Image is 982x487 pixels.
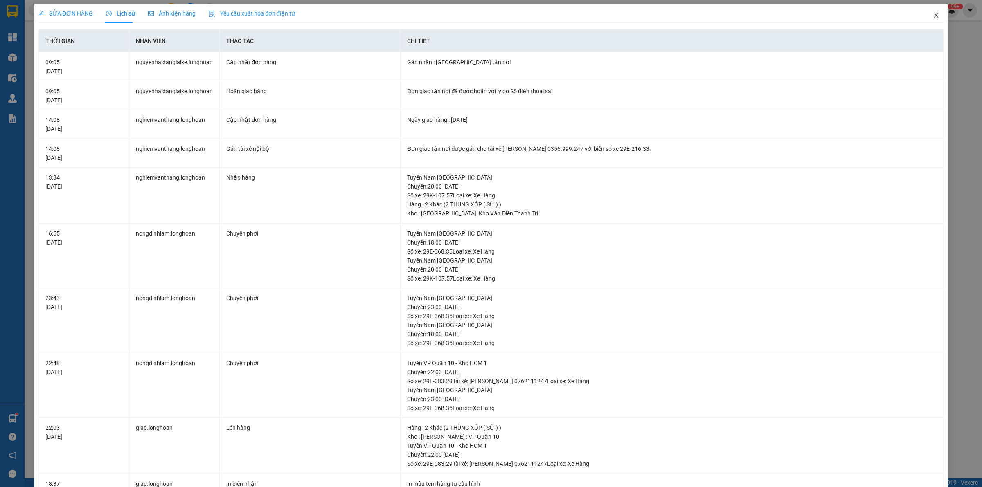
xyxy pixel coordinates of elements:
div: Chuyển phơi [226,294,394,303]
div: Tuyến : Nam [GEOGRAPHIC_DATA] Chuyến: 18:00 [DATE] Số xe: 29E-368.35 Loại xe: Xe Hàng [407,321,937,348]
div: Tuyến : Nam [GEOGRAPHIC_DATA] Chuyến: 20:00 [DATE] Số xe: 29K-107.57 Loại xe: Xe Hàng [407,256,937,283]
span: Lịch sử [106,10,135,17]
span: edit [38,11,44,16]
div: Tuyến : Nam [GEOGRAPHIC_DATA] Chuyến: 23:00 [DATE] Số xe: 29E-368.35 Loại xe: Xe Hàng [407,386,937,413]
td: nghiemvanthang.longhoan [129,110,220,139]
td: giap.longhoan [129,418,220,474]
td: nghiemvanthang.longhoan [129,139,220,168]
div: Tuyến : VP Quận 10 - Kho HCM 1 Chuyến: 22:00 [DATE] Số xe: 29E-083.29 Tài xế: [PERSON_NAME] 07621... [407,359,937,386]
div: Gán nhãn : [GEOGRAPHIC_DATA] tận nơi [407,58,937,67]
td: nongdinhlam.longhoan [129,353,220,418]
div: Đơn giao tận nơi đã được hoãn với lý do Số điện thoại sai [407,87,937,96]
div: 09:05 [DATE] [45,87,122,105]
div: Đơn giao tận nơi được gán cho tài xế [PERSON_NAME] 0356.999.247 với biển số xe 29E-216.33. [407,144,937,153]
img: icon [209,11,215,17]
div: Tuyến : Nam [GEOGRAPHIC_DATA] Chuyến: 23:00 [DATE] Số xe: 29E-368.35 Loại xe: Xe Hàng [407,294,937,321]
th: Thao tác [220,30,401,52]
div: Tuyến : Nam [GEOGRAPHIC_DATA] Chuyến: 18:00 [DATE] Số xe: 29E-368.35 Loại xe: Xe Hàng [407,229,937,256]
span: clock-circle [106,11,112,16]
div: Cập nhật đơn hàng [226,58,394,67]
th: Nhân viên [129,30,220,52]
span: picture [148,11,154,16]
div: Tuyến : VP Quận 10 - Kho HCM 1 Chuyến: 22:00 [DATE] Số xe: 29E-083.29 Tài xế: [PERSON_NAME] 07621... [407,441,937,468]
div: Hàng : 2 Khác (2 THÙNG XỐP ( SỨ ) ) [407,200,937,209]
div: Ngày giao hàng : [DATE] [407,115,937,124]
div: 16:55 [DATE] [45,229,122,247]
div: Chuyển phơi [226,359,394,368]
td: nguyenhaidanglaixe.longhoan [129,81,220,110]
span: SỬA ĐƠN HÀNG [38,10,93,17]
td: nghiemvanthang.longhoan [129,168,220,224]
div: Nhập hàng [226,173,394,182]
div: 09:05 [DATE] [45,58,122,76]
div: Tuyến : Nam [GEOGRAPHIC_DATA] Chuyến: 20:00 [DATE] Số xe: 29K-107.57 Loại xe: Xe Hàng [407,173,937,200]
button: Close [925,4,948,27]
div: 22:48 [DATE] [45,359,122,377]
div: Cập nhật đơn hàng [226,115,394,124]
td: nguyenhaidanglaixe.longhoan [129,52,220,81]
div: Hoãn giao hàng [226,87,394,96]
span: close [933,12,939,18]
span: Ảnh kiện hàng [148,10,196,17]
div: Lên hàng [226,423,394,432]
div: 22:03 [DATE] [45,423,122,441]
div: 14:08 [DATE] [45,144,122,162]
div: 14:08 [DATE] [45,115,122,133]
th: Chi tiết [401,30,944,52]
span: Yêu cầu xuất hóa đơn điện tử [209,10,295,17]
div: Kho : [GEOGRAPHIC_DATA]: Kho Văn Điển Thanh Trì [407,209,937,218]
div: Chuyển phơi [226,229,394,238]
div: 13:34 [DATE] [45,173,122,191]
div: Gán tài xế nội bộ [226,144,394,153]
div: 23:43 [DATE] [45,294,122,312]
td: nongdinhlam.longhoan [129,288,220,353]
th: Thời gian [39,30,129,52]
td: nongdinhlam.longhoan [129,224,220,289]
div: Kho : [PERSON_NAME] : VP Quận 10 [407,432,937,441]
div: Hàng : 2 Khác (2 THÙNG XỐP ( SỨ ) ) [407,423,937,432]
